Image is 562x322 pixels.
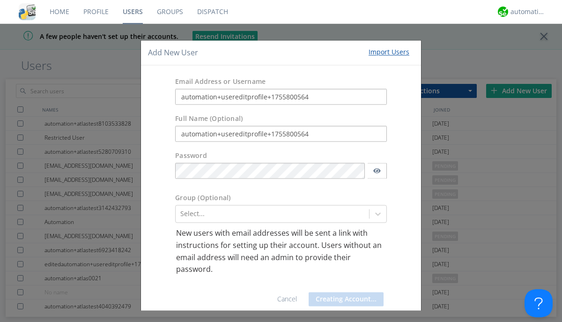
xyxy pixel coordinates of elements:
[175,114,243,124] label: Full Name (Optional)
[176,228,386,276] p: New users with email addresses will be sent a link with instructions for setting up their account...
[19,3,36,20] img: cddb5a64eb264b2086981ab96f4c1ba7
[510,7,546,16] div: automation+atlas
[148,47,198,58] h4: Add New User
[175,89,387,105] input: e.g. email@address.com, Housekeeping1
[175,151,207,161] label: Password
[277,294,297,303] a: Cancel
[309,292,384,306] button: Creating Account...
[369,47,409,57] div: Import Users
[175,77,266,87] label: Email Address or Username
[175,126,387,142] input: Julie Appleseed
[175,194,230,203] label: Group (Optional)
[498,7,508,17] img: d2d01cd9b4174d08988066c6d424eccd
